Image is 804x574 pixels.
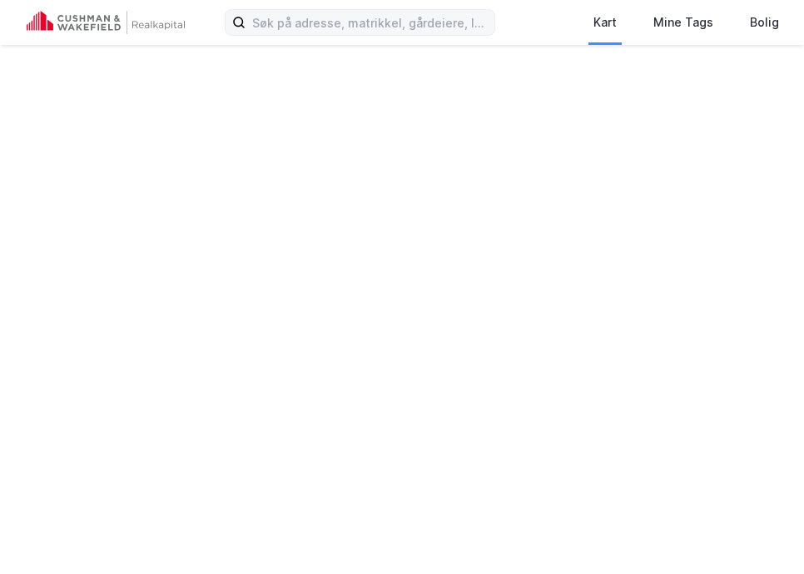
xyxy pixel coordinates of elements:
input: Søk på adresse, matrikkel, gårdeiere, leietakere eller personer [246,10,494,35]
img: cushman-wakefield-realkapital-logo.202ea83816669bd177139c58696a8fa1.svg [27,11,185,34]
div: Kart [593,12,617,32]
div: Kontrollprogram for chat [721,494,804,574]
div: Mine Tags [653,12,713,32]
div: Bolig [750,12,779,32]
iframe: Chat Widget [721,494,804,574]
